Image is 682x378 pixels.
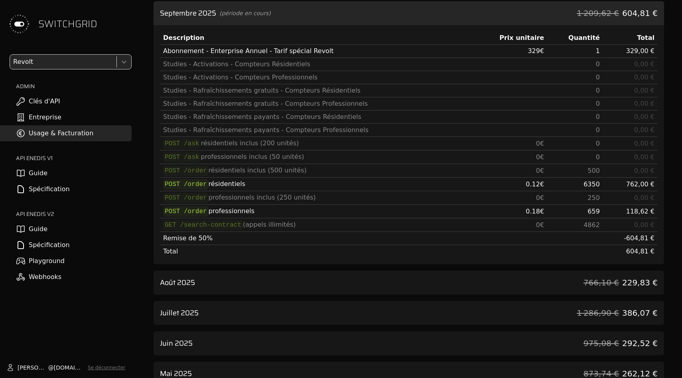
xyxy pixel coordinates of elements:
[577,8,619,19] span: 1 209,62 €
[634,100,654,107] span: 0,00 €
[163,152,201,162] code: POST /ask
[577,307,619,319] span: 1 286,90 €
[163,139,469,148] div: résidentiels inclus (200 unités)
[596,153,600,161] span: 0
[634,60,654,68] span: 0,00 €
[634,167,654,174] span: 0,00 €
[622,8,658,19] span: 604,81 €
[48,364,54,372] span: @
[160,277,195,288] h3: Août 2025
[163,152,469,162] div: professionnels inclus (50 unités)
[587,194,600,202] span: 250
[163,220,469,230] div: (appels illimités)
[583,221,600,229] span: 4862
[6,11,32,37] img: Switchgrid Logo
[634,140,654,147] span: 0,00 €
[88,364,125,371] button: Se déconnecter
[634,73,654,81] span: 0,00 €
[163,166,209,176] code: POST /order
[596,60,600,68] span: 0
[596,100,600,107] span: 0
[536,221,544,229] span: 0 €
[163,179,209,190] code: POST /order
[54,364,85,372] span: [DOMAIN_NAME]
[596,113,600,121] span: 0
[163,46,469,56] div: Abonnement - Enterprise Annuel - Tarif spécial Revolt
[583,338,619,349] span: 975,08 €
[154,301,664,325] div: voir les détails
[626,247,654,255] span: 604,81 €
[16,82,132,90] h2: ADMIN
[163,206,209,217] code: POST /order
[163,206,469,216] div: professionnels
[634,126,654,134] span: 0,00 €
[550,33,600,43] div: Quantité
[163,193,469,203] div: professionnels inclus (250 unités)
[596,126,600,134] span: 0
[160,338,193,349] h3: Juin 2025
[163,73,469,82] div: Studies - Activations - Compteurs Professionnels
[160,307,199,319] h3: Juillet 2025
[622,338,658,349] span: 292,52 €
[528,47,544,55] span: 329 €
[583,180,600,188] span: 6350
[160,8,216,19] h3: Septembre 2025
[626,180,654,188] span: 762,00 €
[624,234,654,242] span: -604,81 €
[622,277,658,288] span: 229,83 €
[526,180,544,188] span: 0.12 €
[634,194,654,202] span: 0,00 €
[163,59,469,69] div: Studies - Activations - Compteurs Résidentiels
[16,154,132,162] h2: API ENEDIS v1
[163,86,469,95] div: Studies - Rafraîchissements gratuits - Compteurs Résidentiels
[596,47,600,55] span: 1
[536,167,544,174] span: 0 €
[154,271,664,295] div: voir les détails
[536,194,544,202] span: 0 €
[154,331,664,355] div: voir les détails
[475,33,544,43] div: Prix unitaire
[163,125,469,135] div: Studies - Rafraîchissements payants - Compteurs Professionnels
[163,220,243,230] code: GET /search-contract
[163,179,469,189] div: résidentiels
[626,208,654,215] span: 118,62 €
[596,87,600,94] span: 0
[163,99,469,109] div: Studies - Rafraîchissements gratuits - Compteurs Professionnels
[634,87,654,94] span: 0,00 €
[526,208,544,215] span: 0.18 €
[163,234,469,243] div: Remise de 50%
[587,208,600,215] span: 659
[163,166,469,176] div: résidentiels inclus (500 unités)
[634,113,654,121] span: 0,00 €
[163,33,469,43] div: Description
[596,140,600,147] span: 0
[18,364,48,372] span: [PERSON_NAME]
[583,277,619,288] span: 766,10 €
[622,307,658,319] span: 386,07 €
[163,139,201,149] code: POST /ask
[163,193,209,203] code: POST /order
[38,18,97,30] span: SWITCHGRID
[536,153,544,161] span: 0 €
[219,9,271,17] span: (période en cours)
[163,112,469,122] div: Studies - Rafraîchissements payants - Compteurs Résidentiels
[626,47,654,55] span: 329,00 €
[163,247,178,255] span: Total
[536,140,544,147] span: 0 €
[634,153,654,161] span: 0,00 €
[606,33,654,43] div: Total
[596,73,600,81] span: 0
[16,210,132,218] h2: API ENEDIS v2
[587,167,600,174] span: 500
[634,221,654,229] span: 0,00 €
